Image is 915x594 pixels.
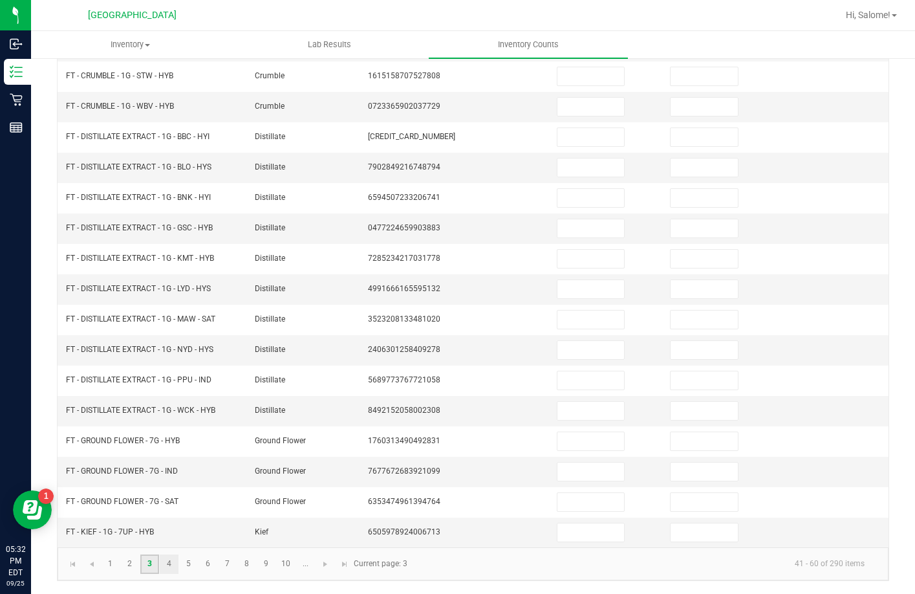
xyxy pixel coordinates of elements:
[368,132,455,141] span: [CREDIT_CARD_NUMBER]
[255,102,285,111] span: Crumble
[10,93,23,106] inline-svg: Retail
[255,406,285,415] span: Distillate
[290,39,369,50] span: Lab Results
[335,555,354,574] a: Go to the last page
[368,254,440,263] span: 7285234217031778
[255,71,285,80] span: Crumble
[88,10,177,21] span: [GEOGRAPHIC_DATA]
[66,436,180,445] span: FT - GROUND FLOWER - 7G - HYB
[255,132,285,141] span: Distillate
[66,284,211,293] span: FT - DISTILLATE EXTRACT - 1G - LYD - HYS
[368,314,440,324] span: 3523208133481020
[255,162,285,171] span: Distillate
[368,375,440,384] span: 5689773767721058
[10,38,23,50] inline-svg: Inbound
[82,555,101,574] a: Go to the previous page
[368,71,440,80] span: 1615158707527808
[58,547,888,580] kendo-pager: Current page: 3
[368,193,440,202] span: 6594507233206741
[66,223,213,232] span: FT - DISTILLATE EXTRACT - 1G - GSC - HYB
[160,555,178,574] a: Page 4
[296,555,315,574] a: Page 11
[66,314,215,324] span: FT - DISTILLATE EXTRACT - 1G - MAW - SAT
[415,553,875,575] kendo-pager-info: 41 - 60 of 290 items
[368,345,440,354] span: 2406301258409278
[255,223,285,232] span: Distillate
[68,559,78,569] span: Go to the first page
[66,527,154,536] span: FT - KIEF - 1G - 7UP - HYB
[10,65,23,78] inline-svg: Inventory
[66,375,211,384] span: FT - DISTILLATE EXTRACT - 1G - PPU - IND
[87,559,97,569] span: Go to the previous page
[66,497,178,506] span: FT - GROUND FLOWER - 7G - SAT
[277,555,296,574] a: Page 10
[320,559,330,569] span: Go to the next page
[66,254,214,263] span: FT - DISTILLATE EXTRACT - 1G - KMT - HYB
[66,162,211,171] span: FT - DISTILLATE EXTRACT - 1G - BLO - HYS
[368,102,440,111] span: 0723365902037729
[255,314,285,324] span: Distillate
[255,436,306,445] span: Ground Flower
[6,578,25,588] p: 09/25
[255,527,268,536] span: Kief
[368,527,440,536] span: 6505978924006713
[846,10,890,20] span: Hi, Salome!
[429,31,628,58] a: Inventory Counts
[66,71,173,80] span: FT - CRUMBLE - 1G - STW - HYB
[339,559,350,569] span: Go to the last page
[368,223,440,232] span: 0477224659903883
[255,497,306,506] span: Ground Flower
[66,467,178,476] span: FT - GROUND FLOWER - 7G - IND
[255,193,285,202] span: Distillate
[218,555,237,574] a: Page 7
[257,555,275,574] a: Page 9
[101,555,120,574] a: Page 1
[255,254,285,263] span: Distillate
[368,436,440,445] span: 1760313490492831
[66,193,211,202] span: FT - DISTILLATE EXTRACT - 1G - BNK - HYI
[6,544,25,578] p: 05:32 PM EDT
[255,375,285,384] span: Distillate
[10,121,23,134] inline-svg: Reports
[120,555,139,574] a: Page 2
[32,39,230,50] span: Inventory
[13,490,52,529] iframe: Resource center
[255,345,285,354] span: Distillate
[368,497,440,506] span: 6353474961394764
[66,345,213,354] span: FT - DISTILLATE EXTRACT - 1G - NYD - HYS
[38,489,54,504] iframe: Resource center unread badge
[368,162,440,171] span: 7902849216748794
[66,406,215,415] span: FT - DISTILLATE EXTRACT - 1G - WCK - HYB
[255,284,285,293] span: Distillate
[63,555,82,574] a: Go to the first page
[480,39,576,50] span: Inventory Counts
[316,555,335,574] a: Go to the next page
[179,555,198,574] a: Page 5
[66,132,210,141] span: FT - DISTILLATE EXTRACT - 1G - BBC - HYI
[66,102,174,111] span: FT - CRUMBLE - 1G - WBV - HYB
[199,555,217,574] a: Page 6
[140,555,159,574] a: Page 3
[368,406,440,415] span: 8492152058002308
[237,555,256,574] a: Page 8
[31,31,230,58] a: Inventory
[368,467,440,476] span: 7677672683921099
[368,284,440,293] span: 4991666165595132
[230,31,429,58] a: Lab Results
[255,467,306,476] span: Ground Flower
